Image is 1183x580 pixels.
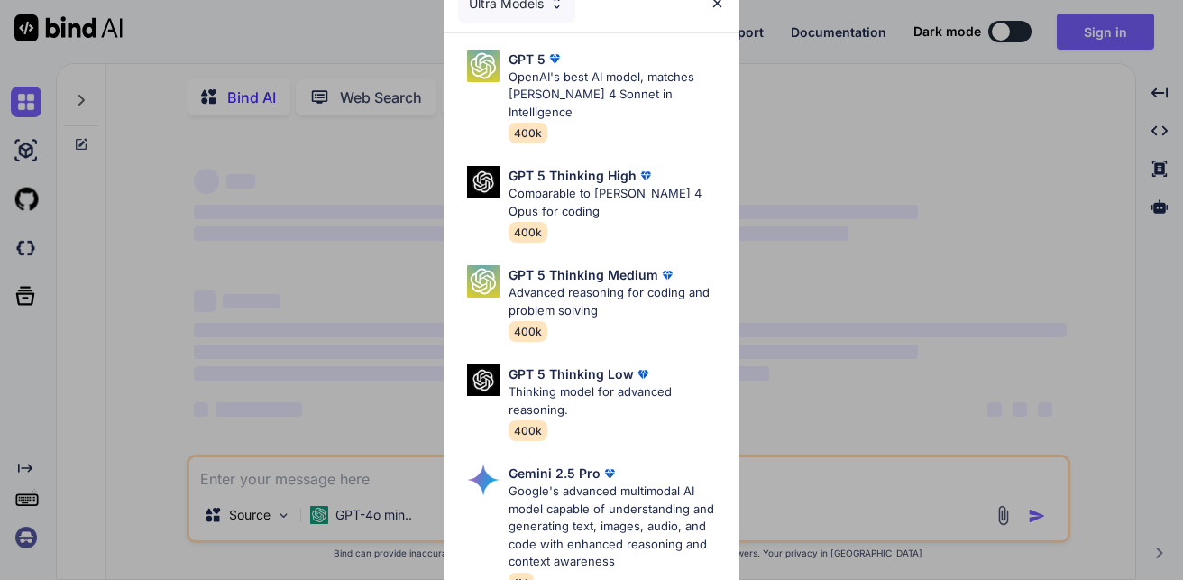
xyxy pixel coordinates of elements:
[467,265,500,298] img: Pick Models
[509,69,725,122] p: OpenAI's best AI model, matches [PERSON_NAME] 4 Sonnet in Intelligence
[509,364,634,383] p: GPT 5 Thinking Low
[509,321,547,342] span: 400k
[509,166,637,185] p: GPT 5 Thinking High
[637,167,655,185] img: premium
[509,464,601,483] p: Gemini 2.5 Pro
[658,266,676,284] img: premium
[467,50,500,82] img: Pick Models
[467,166,500,198] img: Pick Models
[509,284,725,319] p: Advanced reasoning for coding and problem solving
[634,365,652,383] img: premium
[509,483,725,571] p: Google's advanced multimodal AI model capable of understanding and generating text, images, audio...
[509,123,547,143] span: 400k
[509,420,547,441] span: 400k
[509,185,725,220] p: Comparable to [PERSON_NAME] 4 Opus for coding
[509,265,658,284] p: GPT 5 Thinking Medium
[467,364,500,396] img: Pick Models
[601,465,619,483] img: premium
[509,50,546,69] p: GPT 5
[467,464,500,496] img: Pick Models
[509,222,547,243] span: 400k
[509,383,725,419] p: Thinking model for advanced reasoning.
[546,50,564,68] img: premium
